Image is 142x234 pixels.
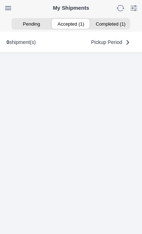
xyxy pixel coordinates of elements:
[7,39,9,45] b: 0
[12,19,51,29] ion-segment-button: Pending
[51,19,91,29] ion-segment-button: Accepted (1)
[91,40,122,45] span: Pickup Period
[91,19,130,29] ion-segment-button: Completed (1)
[7,39,36,45] div: shipment(s)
